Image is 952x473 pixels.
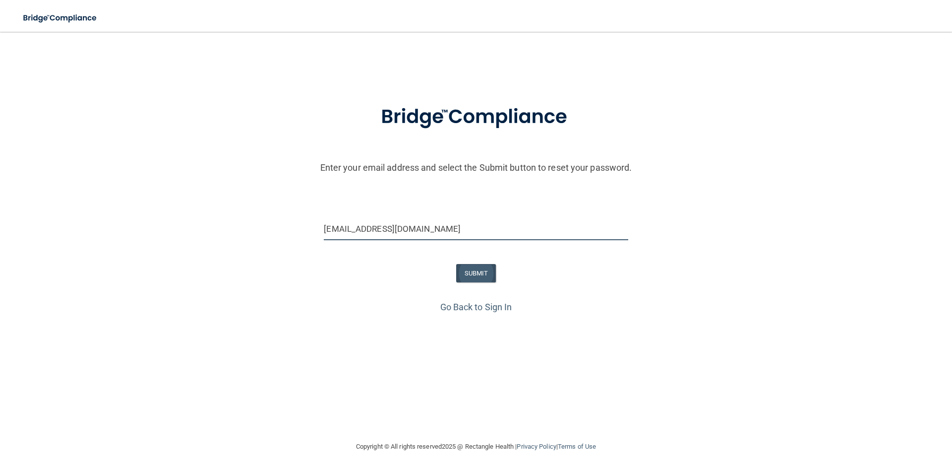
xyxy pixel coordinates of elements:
[360,91,592,143] img: bridge_compliance_login_screen.278c3ca4.svg
[440,302,512,312] a: Go Back to Sign In
[295,431,657,463] div: Copyright © All rights reserved 2025 @ Rectangle Health | |
[324,218,628,240] input: Email
[517,443,556,450] a: Privacy Policy
[15,8,106,28] img: bridge_compliance_login_screen.278c3ca4.svg
[456,264,496,282] button: SUBMIT
[558,443,596,450] a: Terms of Use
